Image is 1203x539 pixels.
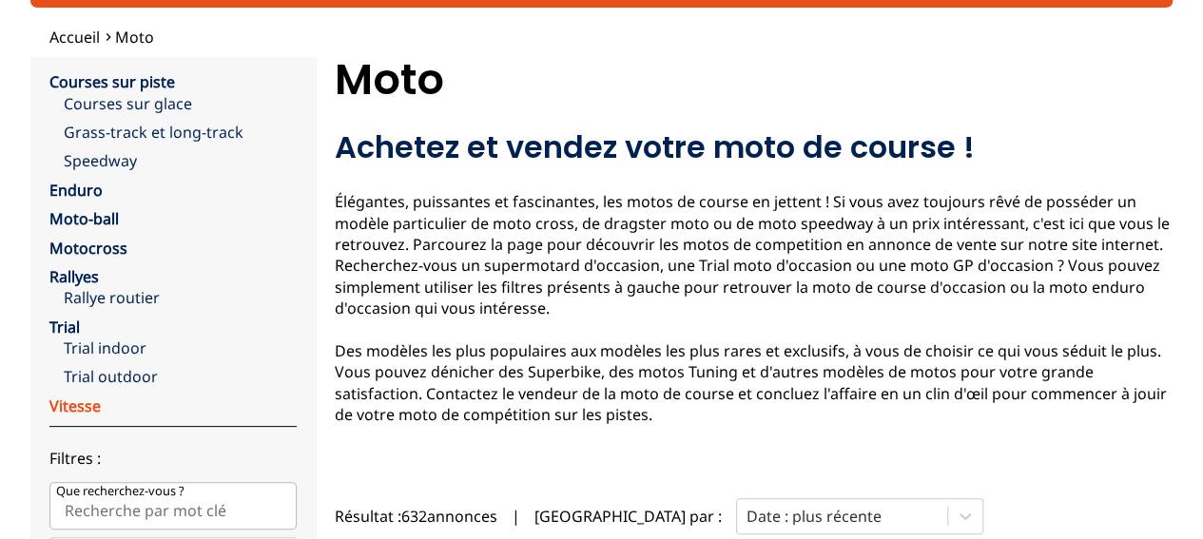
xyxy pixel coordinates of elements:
a: Moto [115,27,154,48]
a: Vitesse [49,395,101,416]
input: Que recherchez-vous ? [49,482,297,529]
span: Résultat : 632 annonces [335,506,497,527]
a: Rallyes [49,266,99,287]
a: Grass-track et long-track [64,122,297,143]
h2: Achetez et vendez votre moto de course ! [335,128,1174,166]
span: | [512,506,520,527]
a: Accueil [49,27,100,48]
a: Trial outdoor [64,366,297,387]
h1: Moto [335,57,1174,103]
a: Moto-ball [49,208,119,229]
a: Trial indoor [64,337,297,358]
a: Motocross [49,238,127,259]
p: Filtres : [49,448,297,469]
a: Rallye routier [64,287,297,308]
p: [GEOGRAPHIC_DATA] par : [534,506,722,527]
p: Que recherchez-vous ? [56,483,184,500]
a: Courses sur piste [49,71,175,92]
a: Enduro [49,180,103,201]
a: Trial [49,317,80,337]
a: Courses sur glace [64,93,297,114]
p: Élégantes, puissantes et fascinantes, les motos de course en jettent ! Si vous avez toujours rêvé... [335,191,1174,425]
a: Speedway [64,150,297,171]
